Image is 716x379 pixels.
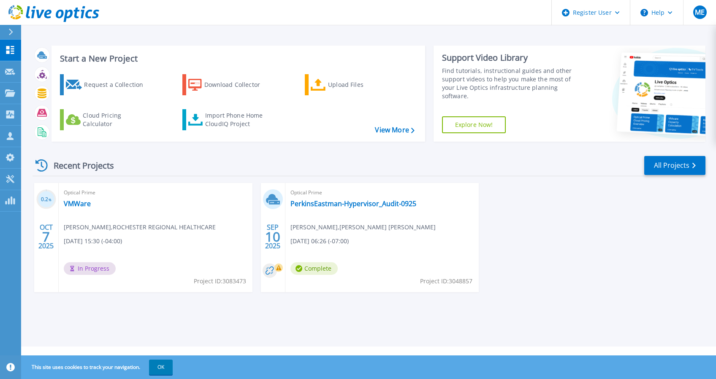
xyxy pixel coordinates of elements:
a: View More [375,126,414,134]
a: Explore Now! [442,116,506,133]
span: Project ID: 3083473 [194,277,246,286]
span: [DATE] 06:26 (-07:00) [290,237,349,246]
a: Cloud Pricing Calculator [60,109,154,130]
span: Project ID: 3048857 [420,277,472,286]
span: [DATE] 15:30 (-04:00) [64,237,122,246]
div: Find tutorials, instructional guides and other support videos to help you make the most of your L... [442,67,580,100]
a: Upload Files [305,74,399,95]
div: Download Collector [204,76,272,93]
h3: 0.2 [36,195,56,204]
span: Complete [290,262,338,275]
a: All Projects [644,156,705,175]
a: VMWare [64,199,91,208]
span: [PERSON_NAME] , ROCHESTER REGIONAL HEALTHCARE [64,223,216,232]
h3: Start a New Project [60,54,414,63]
span: 10 [265,233,280,240]
div: Upload Files [328,76,396,93]
div: Import Phone Home CloudIQ Project [205,111,271,128]
div: Recent Projects [33,155,125,176]
span: ME [695,9,705,16]
span: [PERSON_NAME] , [PERSON_NAME] [PERSON_NAME] [290,223,436,232]
a: PerkinsEastman-Hypervisor_Audit-0925 [290,199,416,208]
div: OCT 2025 [38,221,54,252]
div: Support Video Library [442,52,580,63]
div: Cloud Pricing Calculator [83,111,150,128]
a: Download Collector [182,74,277,95]
span: This site uses cookies to track your navigation. [23,360,173,375]
span: 7 [42,233,50,240]
span: In Progress [64,262,116,275]
span: % [49,197,52,202]
div: Request a Collection [84,76,152,93]
a: Request a Collection [60,74,154,95]
div: SEP 2025 [265,221,281,252]
button: OK [149,360,173,375]
span: Optical Prime [64,188,247,197]
span: Optical Prime [290,188,474,197]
